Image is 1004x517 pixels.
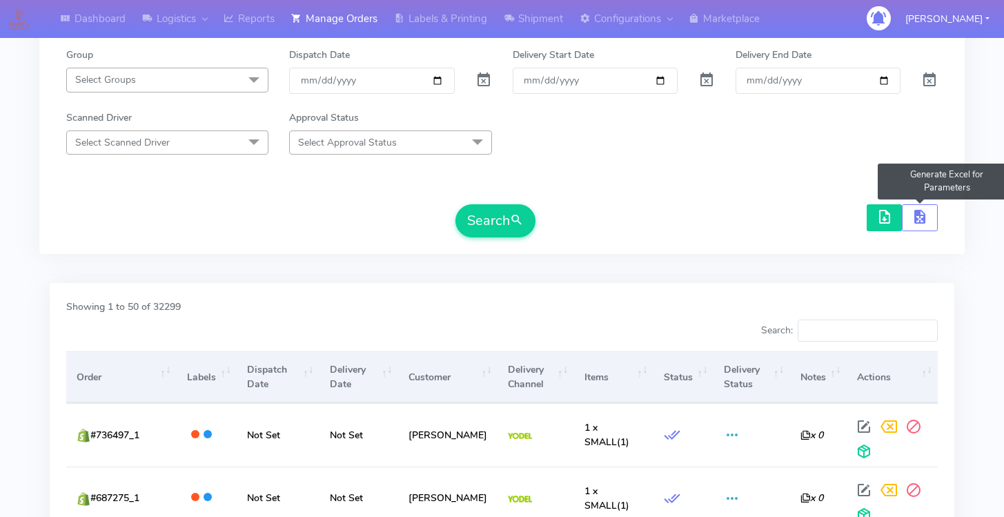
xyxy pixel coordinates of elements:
th: Status: activate to sort column ascending [653,351,713,403]
th: Customer: activate to sort column ascending [398,351,498,403]
label: Dispatch Date [289,48,350,62]
td: [PERSON_NAME] [398,403,498,466]
span: Select Scanned Driver [75,136,170,149]
span: #687275_1 [90,491,139,505]
span: Select Approval Status [298,136,397,149]
th: Items: activate to sort column ascending [574,351,653,403]
span: Select Groups [75,73,136,86]
span: 1 x SMALL [584,485,617,512]
img: shopify.png [77,429,90,442]
span: (1) [584,485,629,512]
th: Order: activate to sort column ascending [66,351,177,403]
th: Labels: activate to sort column ascending [177,351,237,403]
label: Scanned Driver [66,110,132,125]
span: (1) [584,421,629,449]
label: Showing 1 to 50 of 32299 [66,300,181,314]
label: Delivery End Date [736,48,811,62]
input: Search: [798,320,938,342]
label: Group [66,48,93,62]
img: Yodel [508,433,532,440]
th: Delivery Channel: activate to sort column ascending [498,351,573,403]
th: Delivery Status: activate to sort column ascending [713,351,789,403]
span: 1 x SMALL [584,421,617,449]
button: [PERSON_NAME] [895,5,1000,33]
th: Dispatch Date: activate to sort column ascending [237,351,319,403]
button: Search [455,204,535,237]
img: Yodel [508,496,532,503]
th: Delivery Date: activate to sort column ascending [319,351,398,403]
th: Notes: activate to sort column ascending [789,351,846,403]
label: Approval Status [289,110,359,125]
i: x 0 [800,429,823,442]
label: Delivery Start Date [513,48,594,62]
img: shopify.png [77,492,90,506]
label: Search: [761,320,938,342]
td: Not Set [319,403,398,466]
td: Not Set [237,403,319,466]
i: x 0 [800,491,823,505]
th: Actions: activate to sort column ascending [847,351,938,403]
span: #736497_1 [90,429,139,442]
